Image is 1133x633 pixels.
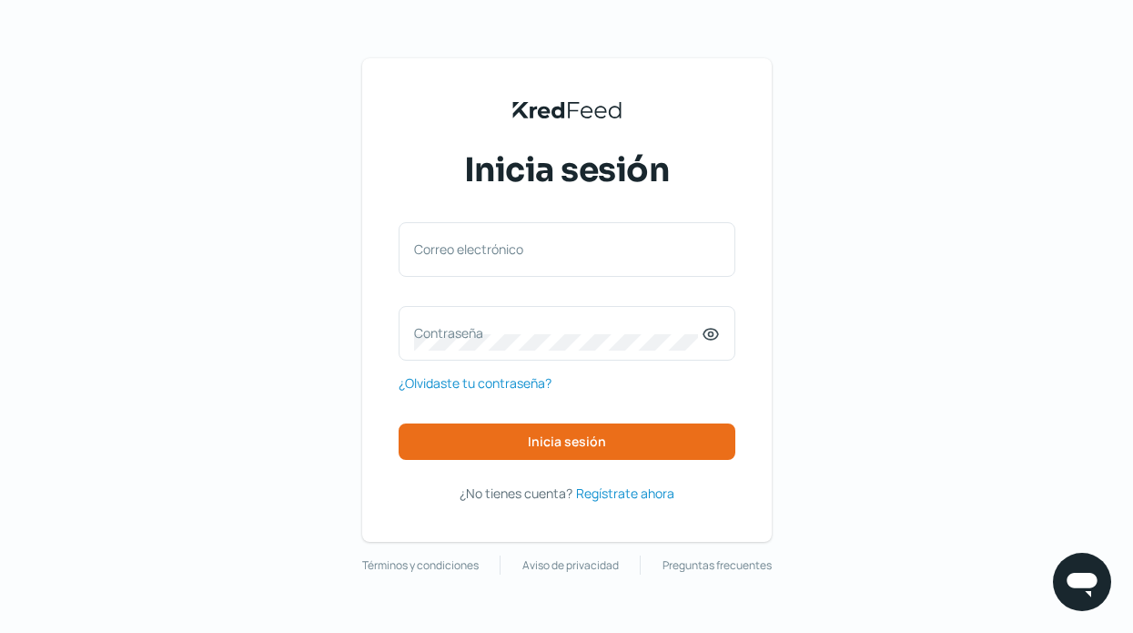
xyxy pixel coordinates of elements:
[1064,564,1100,600] img: chatIcon
[576,482,674,505] a: Regístrate ahora
[528,435,606,448] span: Inicia sesión
[362,556,479,576] a: Términos y condiciones
[399,372,551,394] a: ¿Olvidaste tu contraseña?
[522,556,619,576] a: Aviso de privacidad
[663,556,772,576] a: Preguntas frecuentes
[399,424,735,460] button: Inicia sesión
[414,240,702,258] label: Correo electrónico
[464,148,670,193] span: Inicia sesión
[414,324,702,342] label: Contraseña
[460,485,572,502] span: ¿No tienes cuenta?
